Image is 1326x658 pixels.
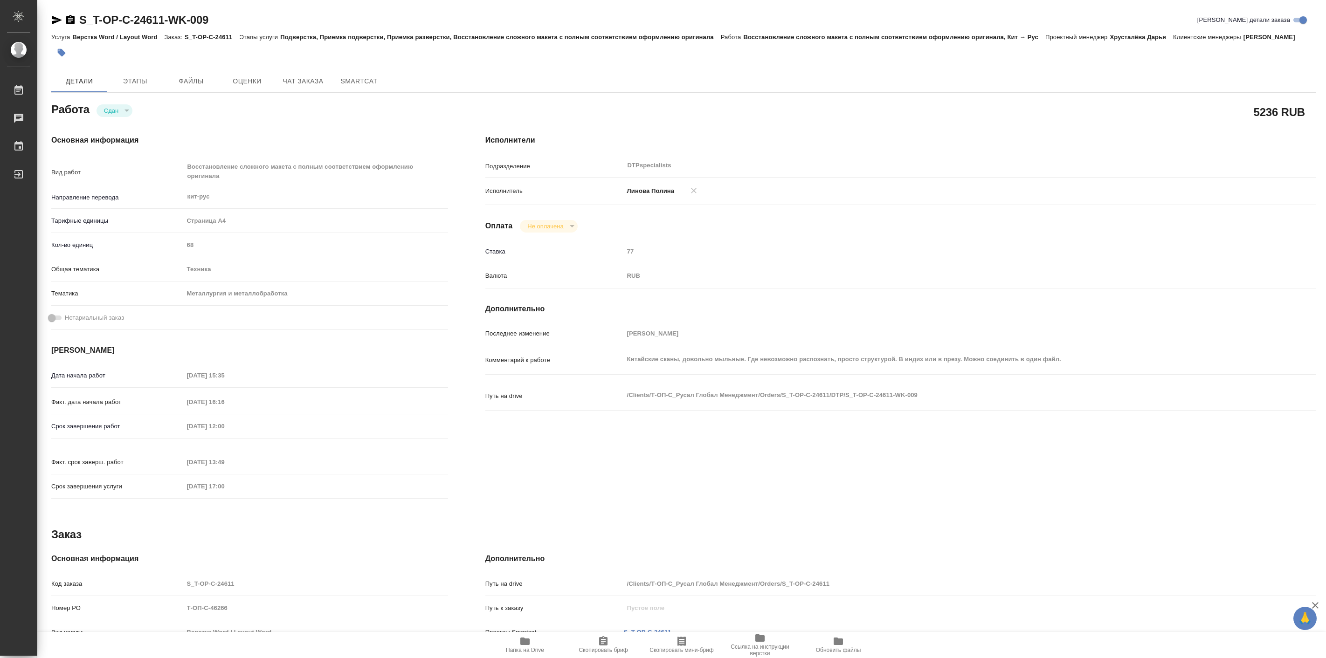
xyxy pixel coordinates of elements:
[65,313,124,322] span: Нотариальный заказ
[485,356,624,365] p: Комментарий к работе
[51,628,184,637] p: Вид услуги
[51,34,72,41] p: Услуга
[1254,104,1305,120] h2: 5236 RUB
[485,135,1316,146] h4: Исполнители
[51,289,184,298] p: Тематика
[485,329,624,338] p: Последнее изменение
[51,422,184,431] p: Срок завершения работ
[525,222,566,230] button: Не оплачена
[79,14,208,26] a: S_T-OP-C-24611-WK-009
[184,455,265,469] input: Пустое поле
[65,14,76,26] button: Скопировать ссылку
[564,632,642,658] button: Скопировать бриф
[51,579,184,589] p: Код заказа
[485,628,624,637] p: Проекты Smartcat
[51,458,184,467] p: Факт. срок заверш. работ
[624,577,1247,590] input: Пустое поле
[579,647,628,653] span: Скопировать бриф
[239,34,280,41] p: Этапы услуги
[485,391,624,401] p: Путь на drive
[485,603,624,613] p: Путь к заказу
[225,75,269,87] span: Оценки
[624,629,671,636] a: S_T-OP-C-24611
[624,245,1247,258] input: Пустое поле
[57,75,102,87] span: Детали
[51,135,448,146] h4: Основная информация
[184,601,448,615] input: Пустое поле
[51,14,62,26] button: Скопировать ссылку для ЯМессенджера
[1293,607,1317,630] button: 🙏
[185,34,239,41] p: S_T-OP-C-24611
[51,527,82,542] h2: Заказ
[113,75,158,87] span: Этапы
[799,632,877,658] button: Обновить файлы
[184,577,448,590] input: Пустое поле
[281,75,325,87] span: Чат заказа
[72,34,164,41] p: Верстка Word / Layout Word
[169,75,214,87] span: Файлы
[280,34,721,41] p: Подверстка, Приемка подверстки, Приемка разверстки, Восстановление сложного макета с полным соотв...
[721,632,799,658] button: Ссылка на инструкции верстки
[51,240,184,250] p: Кол-во единиц
[1197,15,1290,25] span: [PERSON_NAME] детали заказа
[485,186,624,196] p: Исполнитель
[624,268,1247,284] div: RUB
[51,100,90,117] h2: Работа
[642,632,721,658] button: Скопировать мини-бриф
[184,480,265,493] input: Пустое поле
[337,75,381,87] span: SmartCat
[816,647,861,653] span: Обновить файлы
[1173,34,1243,41] p: Клиентские менеджеры
[485,553,1316,564] h4: Дополнительно
[51,345,448,356] h4: [PERSON_NAME]
[51,482,184,491] p: Срок завершения услуги
[1045,34,1110,41] p: Проектный менеджер
[184,625,448,639] input: Пустое поле
[485,247,624,256] p: Ставка
[485,220,513,232] h4: Оплата
[101,107,121,115] button: Сдан
[51,216,184,226] p: Тарифные единицы
[184,213,448,229] div: Страница А4
[485,271,624,281] p: Валюта
[624,351,1247,367] textarea: Китайские сканы, довольно мыльные. Где невозможно распознать, просто структурой. В индиз или в пр...
[184,286,448,302] div: Металлургия и металлобработка
[97,104,132,117] div: Сдан
[51,265,184,274] p: Общая тематика
[51,398,184,407] p: Факт. дата начала работ
[485,303,1316,315] h4: Дополнительно
[721,34,744,41] p: Работа
[184,261,448,277] div: Техника
[485,579,624,589] p: Путь на drive
[624,387,1247,403] textarea: /Clients/Т-ОП-С_Русал Глобал Менеджмент/Orders/S_T-OP-C-24611/DTP/S_T-OP-C-24611-WK-009
[51,553,448,564] h4: Основная информация
[184,395,265,409] input: Пустое поле
[51,168,184,177] p: Вид работ
[486,632,564,658] button: Папка на Drive
[726,644,794,657] span: Ссылка на инструкции верстки
[624,601,1247,615] input: Пустое поле
[165,34,185,41] p: Заказ:
[649,647,713,653] span: Скопировать мини-бриф
[743,34,1045,41] p: Восстановление сложного макета с полным соответствием оформлению оригинала, Кит → Рус
[184,419,265,433] input: Пустое поле
[485,162,624,171] p: Подразделение
[51,603,184,613] p: Номер РО
[1243,34,1302,41] p: [PERSON_NAME]
[624,327,1247,340] input: Пустое поле
[624,186,675,196] p: Линова Полина
[1110,34,1173,41] p: Хрусталёва Дарья
[506,647,544,653] span: Папка на Drive
[520,220,577,233] div: Сдан
[184,369,265,382] input: Пустое поле
[51,371,184,380] p: Дата начала работ
[51,42,72,63] button: Добавить тэг
[1297,609,1313,628] span: 🙏
[184,238,448,252] input: Пустое поле
[51,193,184,202] p: Направление перевода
